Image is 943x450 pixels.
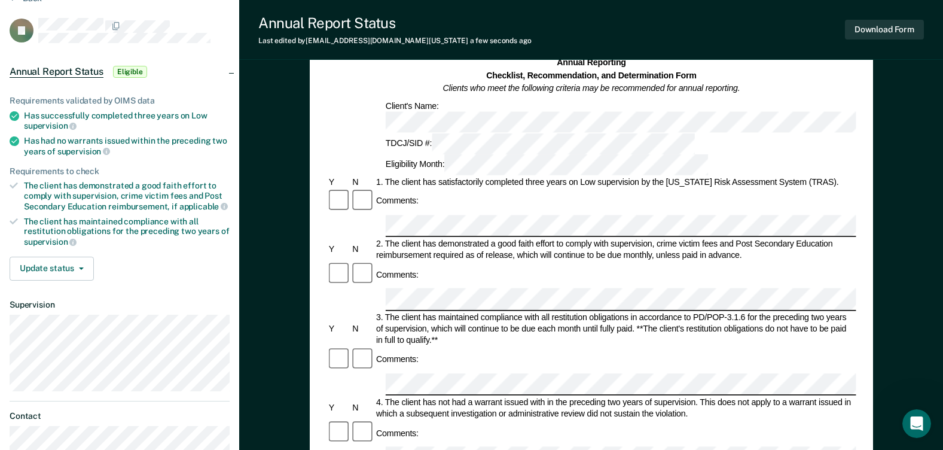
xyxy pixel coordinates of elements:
div: Requirements validated by OIMS data [10,96,230,106]
div: Has successfully completed three years on Low [24,111,230,131]
span: supervision [24,121,77,130]
div: Eligibility Month: [383,154,709,175]
div: Y [326,402,350,413]
div: Comments: [374,196,420,207]
div: Y [326,177,350,188]
span: supervision [57,147,110,156]
div: Comments: [374,269,420,281]
span: a few seconds ago [470,37,532,45]
span: Eligible [113,66,147,78]
div: The client has maintained compliance with all restitution obligations for the preceding two years of [24,217,230,247]
div: Comments: [374,427,420,439]
span: Annual Report Status [10,66,103,78]
span: applicable [179,202,228,211]
div: Has had no warrants issued within the preceding two years of [24,136,230,156]
div: N [350,244,374,256]
button: Download Form [845,20,924,39]
div: The client has demonstrated a good faith effort to comply with supervision, crime victim fees and... [24,181,230,211]
iframe: Intercom live chat [902,409,931,438]
div: N [350,402,374,413]
strong: Annual Reporting [557,57,626,67]
button: Update status [10,257,94,281]
dt: Contact [10,411,230,421]
div: 3. The client has maintained compliance with all restitution obligations in accordance to PD/POP-... [374,312,856,346]
dt: Supervision [10,300,230,310]
div: Last edited by [EMAIL_ADDRESS][DOMAIN_NAME][US_STATE] [258,37,532,45]
strong: Checklist, Recommendation, and Determination Form [486,71,697,80]
div: N [350,177,374,188]
div: 1. The client has satisfactorily completed three years on Low supervision by the [US_STATE] Risk ... [374,177,856,188]
div: Y [326,323,350,335]
em: Clients who meet the following criteria may be recommended for annual reporting. [442,83,740,93]
div: TDCJ/SID #: [383,133,697,154]
div: Y [326,244,350,256]
div: 4. The client has not had a warrant issued with in the preceding two years of supervision. This d... [374,397,856,419]
div: Annual Report Status [258,14,532,32]
div: N [350,323,374,335]
div: Requirements to check [10,166,230,177]
span: supervision [24,237,77,247]
div: 2. The client has demonstrated a good faith effort to comply with supervision, crime victim fees ... [374,238,856,261]
div: Comments: [374,354,420,365]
